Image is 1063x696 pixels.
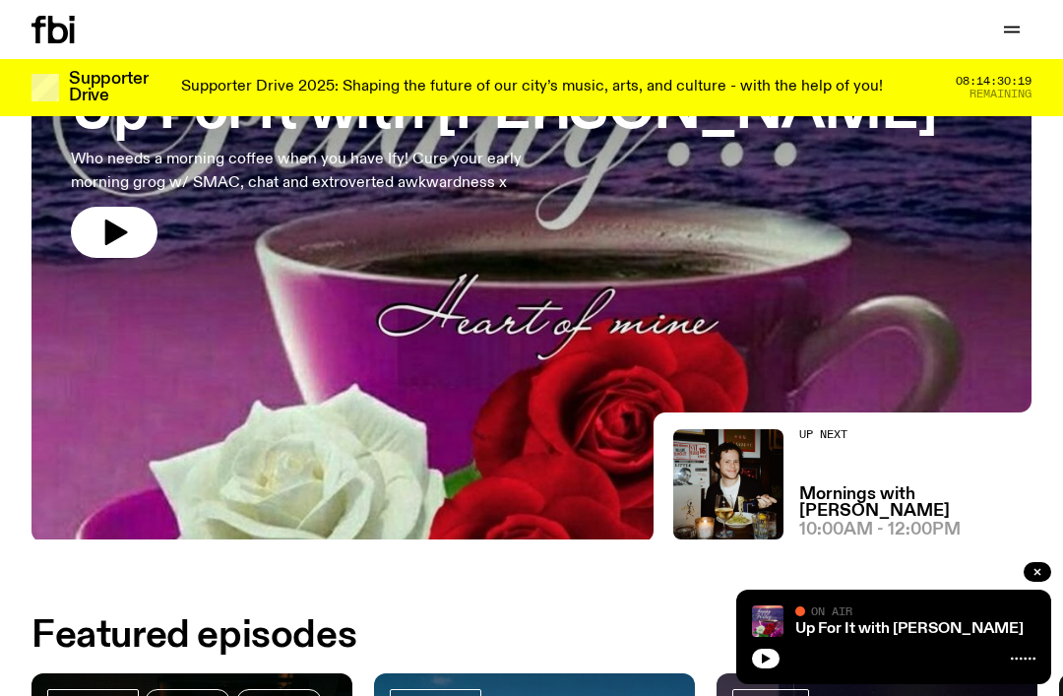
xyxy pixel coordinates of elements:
span: 08:14:30:19 [956,76,1032,87]
a: Mornings with [PERSON_NAME] [799,486,1032,520]
h3: Supporter Drive [69,71,148,104]
span: On Air [811,604,852,617]
img: Sam blankly stares at the camera, brightly lit by a camera flash wearing a hat collared shirt and... [673,429,783,539]
h3: Up For It with [PERSON_NAME] [71,85,936,140]
h2: Featured episodes [31,618,356,654]
span: 10:00am - 12:00pm [799,522,961,538]
span: Remaining [969,89,1032,99]
p: Who needs a morning coffee when you have Ify! Cure your early morning grog w/ SMAC, chat and extr... [71,148,575,195]
a: Up For It with [PERSON_NAME]Who needs a morning coffee when you have Ify! Cure your early morning... [71,39,936,258]
p: Supporter Drive 2025: Shaping the future of our city’s music, arts, and culture - with the help o... [181,79,883,96]
a: Up For It with [PERSON_NAME] [795,621,1024,637]
h2: Up Next [799,429,1032,440]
